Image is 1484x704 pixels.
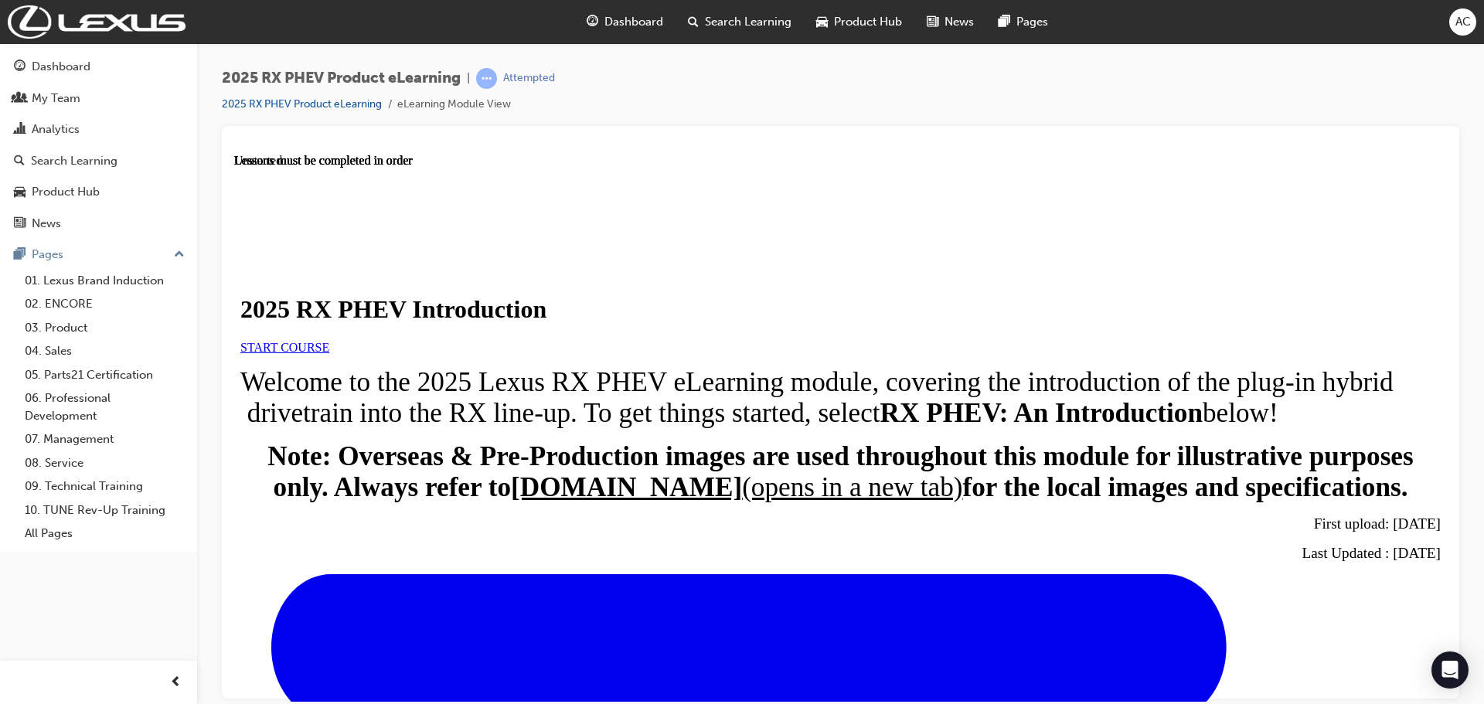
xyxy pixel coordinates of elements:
div: Dashboard [32,58,90,76]
span: Dashboard [604,13,663,31]
img: Trak [8,5,185,39]
a: Search Learning [6,147,191,175]
span: Last Updated : [DATE] [1067,391,1207,407]
span: pages-icon [14,248,26,262]
a: 2025 RX PHEV Product eLearning [222,97,382,111]
button: Pages [6,240,191,269]
a: 03. Product [19,316,191,340]
span: Search Learning [705,13,791,31]
a: All Pages [19,522,191,546]
strong: for the local images and specifications. [728,318,1173,349]
div: News [32,215,61,233]
a: 06. Professional Development [19,386,191,427]
span: News [945,13,974,31]
span: pages-icon [999,12,1010,32]
a: search-iconSearch Learning [676,6,804,38]
div: My Team [32,90,80,107]
span: news-icon [927,12,938,32]
a: START COURSE [6,187,95,200]
a: 07. Management [19,427,191,451]
h1: 2025 RX PHEV Introduction [6,141,1207,170]
a: 01. Lexus Brand Induction [19,269,191,293]
span: Welcome to the 2025 Lexus RX PHEV eLearning module, covering the introduction of the plug-in hybr... [6,213,1159,274]
a: 08. Service [19,451,191,475]
span: First upload: [DATE] [1080,362,1207,378]
a: News [6,209,191,238]
span: car-icon [14,185,26,199]
span: car-icon [816,12,828,32]
span: Product Hub [834,13,902,31]
a: Product Hub [6,178,191,206]
span: 2025 RX PHEV Product eLearning [222,70,461,87]
a: 04. Sales [19,339,191,363]
a: pages-iconPages [986,6,1060,38]
span: search-icon [14,155,25,168]
a: Analytics [6,115,191,144]
a: 10. TUNE Rev-Up Training [19,498,191,522]
span: | [467,70,470,87]
a: 05. Parts21 Certification [19,363,191,387]
span: guage-icon [14,60,26,74]
strong: RX PHEV: An Introduction [646,244,968,274]
a: Dashboard [6,53,191,81]
a: [DOMAIN_NAME](opens in a new tab) [277,318,728,349]
a: guage-iconDashboard [574,6,676,38]
span: prev-icon [170,673,182,692]
span: AC [1455,13,1471,31]
a: car-iconProduct Hub [804,6,914,38]
a: 02. ENCORE [19,292,191,316]
span: guage-icon [587,12,598,32]
span: search-icon [688,12,699,32]
a: 09. Technical Training [19,474,191,498]
a: My Team [6,84,191,113]
strong: Note: Overseas & Pre-Production images are used throughout this module for illustrative purposes ... [33,287,1179,349]
div: Search Learning [31,152,117,170]
span: Pages [1016,13,1048,31]
span: (opens in a new tab) [508,318,728,349]
span: learningRecordVerb_ATTEMPT-icon [476,68,497,89]
button: DashboardMy TeamAnalyticsSearch LearningProduct HubNews [6,49,191,240]
strong: [DOMAIN_NAME] [277,318,508,349]
div: Pages [32,246,63,264]
div: Attempted [503,71,555,86]
div: Analytics [32,121,80,138]
span: up-icon [174,245,185,265]
span: people-icon [14,92,26,106]
div: Open Intercom Messenger [1431,651,1469,689]
span: news-icon [14,217,26,231]
button: AC [1449,9,1476,36]
div: Product Hub [32,183,100,201]
li: eLearning Module View [397,96,511,114]
a: news-iconNews [914,6,986,38]
span: chart-icon [14,123,26,137]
